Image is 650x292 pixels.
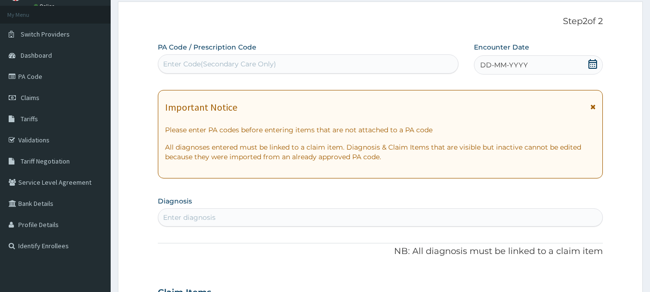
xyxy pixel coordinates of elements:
span: Tariffs [21,114,38,123]
div: Enter diagnosis [163,213,216,222]
p: NB: All diagnosis must be linked to a claim item [158,245,603,258]
h1: Important Notice [165,102,237,113]
span: Claims [21,93,39,102]
span: DD-MM-YYYY [480,60,528,70]
a: Online [34,3,57,10]
p: Step 2 of 2 [158,16,603,27]
p: All diagnoses entered must be linked to a claim item. Diagnosis & Claim Items that are visible bu... [165,142,596,162]
label: Diagnosis [158,196,192,206]
span: Dashboard [21,51,52,60]
label: PA Code / Prescription Code [158,42,256,52]
div: Enter Code(Secondary Care Only) [163,59,276,69]
p: Please enter PA codes before entering items that are not attached to a PA code [165,125,596,135]
span: Switch Providers [21,30,70,38]
label: Encounter Date [474,42,529,52]
span: Tariff Negotiation [21,157,70,165]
